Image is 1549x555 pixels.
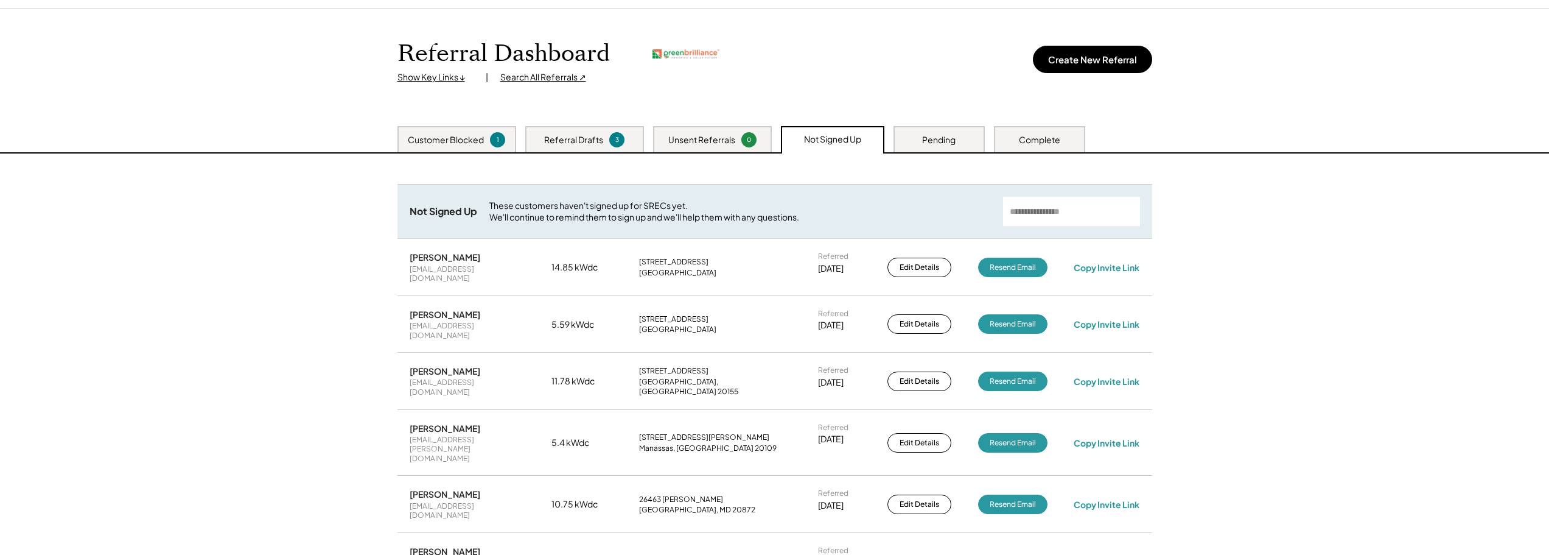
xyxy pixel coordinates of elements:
[639,495,723,504] div: 26463 [PERSON_NAME]
[410,378,525,397] div: [EMAIL_ADDRESS][DOMAIN_NAME]
[922,134,956,146] div: Pending
[544,134,603,146] div: Referral Drafts
[639,444,777,453] div: Manassas, [GEOGRAPHIC_DATA] 20109
[743,135,755,144] div: 0
[668,134,735,146] div: Unsent Referrals
[639,433,769,442] div: [STREET_ADDRESS][PERSON_NAME]
[818,252,848,261] div: Referred
[978,433,1047,453] button: Resend Email
[410,252,480,263] div: [PERSON_NAME]
[410,366,480,376] div: [PERSON_NAME]
[978,314,1047,334] button: Resend Email
[500,71,586,83] div: Search All Referrals ↗
[978,258,1047,277] button: Resend Email
[1033,46,1152,73] button: Create New Referral
[887,258,951,277] button: Edit Details
[887,433,951,453] button: Edit Details
[410,435,525,464] div: [EMAIL_ADDRESS][PERSON_NAME][DOMAIN_NAME]
[397,71,474,83] div: Show Key Links ↓
[652,49,719,58] img: greenbrilliance.png
[410,321,525,340] div: [EMAIL_ADDRESS][DOMAIN_NAME]
[818,423,848,433] div: Referred
[818,366,848,375] div: Referred
[639,377,791,396] div: [GEOGRAPHIC_DATA], [GEOGRAPHIC_DATA] 20155
[639,325,716,334] div: [GEOGRAPHIC_DATA]
[410,264,525,283] div: [EMAIL_ADDRESS][DOMAIN_NAME]
[1074,376,1139,387] div: Copy Invite Link
[639,366,708,376] div: [STREET_ADDRESS]
[978,495,1047,514] button: Resend Email
[410,309,480,320] div: [PERSON_NAME]
[887,495,951,514] button: Edit Details
[639,314,708,324] div: [STREET_ADDRESS]
[818,263,844,275] div: [DATE]
[818,376,844,389] div: [DATE]
[410,501,525,520] div: [EMAIL_ADDRESS][DOMAIN_NAME]
[551,375,612,387] div: 11.78 kWdc
[489,200,991,224] div: These customers haven't signed up for SRECs yet. We'll continue to remind them to sign up and we'...
[1074,262,1139,273] div: Copy Invite Link
[887,372,951,391] button: Edit Details
[818,433,844,445] div: [DATE]
[410,489,480,500] div: [PERSON_NAME]
[397,40,610,68] h1: Referral Dashboard
[486,71,488,83] div: |
[551,319,612,331] div: 5.59 kWdc
[551,498,612,511] div: 10.75 kWdc
[611,135,623,144] div: 3
[639,505,755,515] div: [GEOGRAPHIC_DATA], MD 20872
[551,261,612,274] div: 14.85 kWdc
[492,135,503,144] div: 1
[410,423,480,434] div: [PERSON_NAME]
[804,133,861,146] div: Not Signed Up
[1074,499,1139,510] div: Copy Invite Link
[818,319,844,331] div: [DATE]
[978,372,1047,391] button: Resend Email
[1019,134,1060,146] div: Complete
[639,268,716,278] div: [GEOGRAPHIC_DATA]
[818,500,844,512] div: [DATE]
[818,309,848,319] div: Referred
[818,489,848,498] div: Referred
[1074,319,1139,330] div: Copy Invite Link
[639,257,708,267] div: [STREET_ADDRESS]
[408,134,484,146] div: Customer Blocked
[1074,437,1139,448] div: Copy Invite Link
[551,437,612,449] div: 5.4 kWdc
[410,205,477,218] div: Not Signed Up
[887,314,951,334] button: Edit Details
